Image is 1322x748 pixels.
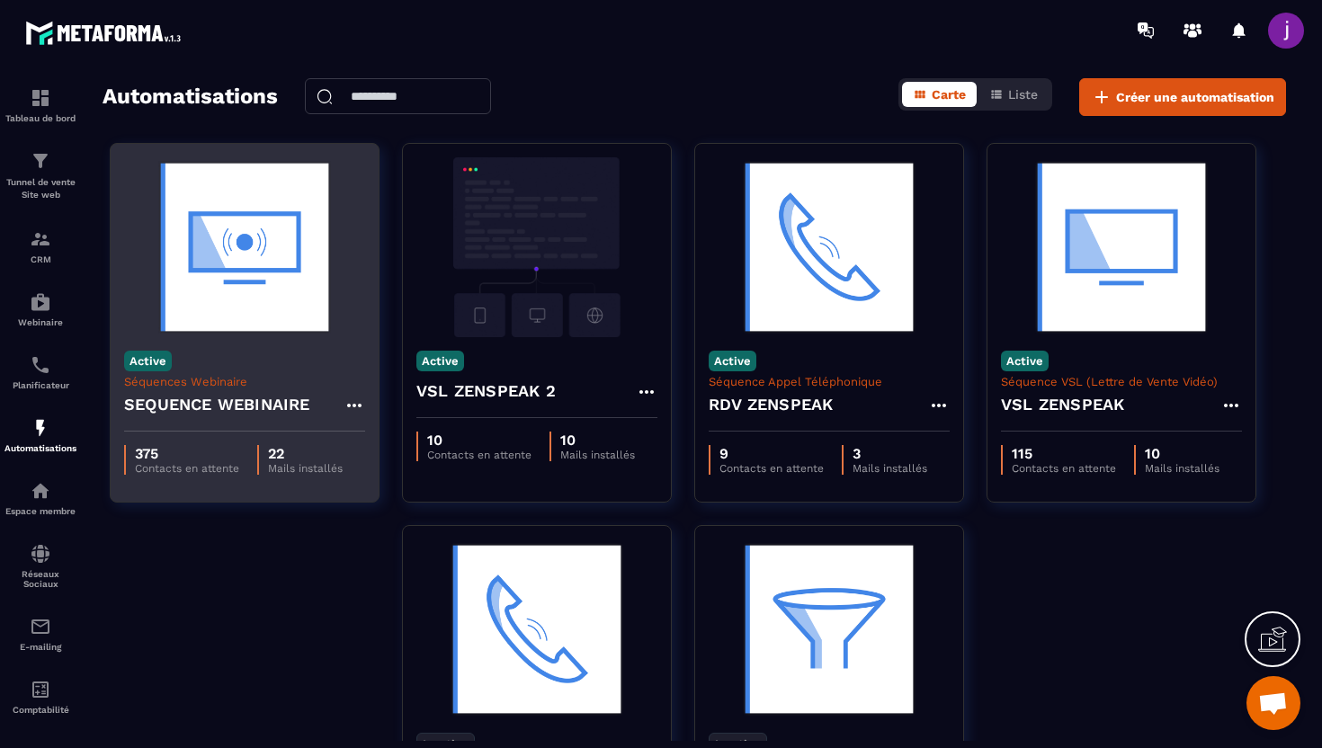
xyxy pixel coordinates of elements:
a: accountantaccountantComptabilité [4,665,76,728]
p: Séquence VSL (Lettre de Vente Vidéo) [1001,375,1242,388]
p: Webinaire [4,317,76,327]
img: formation [30,87,51,109]
a: automationsautomationsAutomatisations [4,404,76,467]
p: Réseaux Sociaux [4,569,76,589]
span: Carte [932,87,966,102]
p: Contacts en attente [135,462,239,475]
p: Mails installés [1145,462,1219,475]
h4: VSL ZENSPEAK [1001,392,1124,417]
img: logo [25,16,187,49]
p: 9 [719,445,824,462]
span: Liste [1008,87,1038,102]
a: automationsautomationsEspace membre [4,467,76,530]
div: Ouvrir le chat [1246,676,1300,730]
img: automation-background [709,157,950,337]
a: automationsautomationsWebinaire [4,278,76,341]
p: Automatisations [4,443,76,453]
p: Planificateur [4,380,76,390]
img: formation [30,228,51,250]
p: 22 [268,445,343,462]
a: formationformationTableau de bord [4,74,76,137]
p: Mails installés [853,462,927,475]
p: Tunnel de vente Site web [4,176,76,201]
img: email [30,616,51,637]
img: social-network [30,543,51,565]
button: Carte [902,82,977,107]
p: E-mailing [4,642,76,652]
p: 10 [560,432,635,449]
p: Comptabilité [4,705,76,715]
p: Active [1001,351,1049,371]
p: Séquence Appel Téléphonique [709,375,950,388]
img: formation [30,150,51,172]
p: Active [416,351,464,371]
p: CRM [4,254,76,264]
p: Espace membre [4,506,76,516]
a: formationformationTunnel de vente Site web [4,137,76,215]
p: Contacts en attente [427,449,531,461]
p: Tableau de bord [4,113,76,123]
button: Créer une automatisation [1079,78,1286,116]
h4: VSL ZENSPEAK 2 [416,378,556,404]
img: automations [30,291,51,313]
img: automation-background [709,539,950,719]
p: 375 [135,445,239,462]
span: Créer une automatisation [1116,88,1274,106]
p: Mails installés [560,449,635,461]
p: Mails installés [268,462,343,475]
a: social-networksocial-networkRéseaux Sociaux [4,530,76,602]
button: Liste [978,82,1049,107]
p: 10 [1145,445,1219,462]
a: emailemailE-mailing [4,602,76,665]
a: formationformationCRM [4,215,76,278]
p: 115 [1012,445,1116,462]
h2: Automatisations [103,78,278,116]
h4: RDV ZENSPEAK [709,392,833,417]
p: 10 [427,432,531,449]
img: automation-background [416,539,657,719]
p: Contacts en attente [719,462,824,475]
img: automation-background [416,157,657,337]
p: Active [709,351,756,371]
p: 3 [853,445,927,462]
img: automations [30,480,51,502]
p: Contacts en attente [1012,462,1116,475]
h4: SEQUENCE WEBINAIRE [124,392,310,417]
p: Séquences Webinaire [124,375,365,388]
a: schedulerschedulerPlanificateur [4,341,76,404]
img: automations [30,417,51,439]
img: scheduler [30,354,51,376]
p: Active [124,351,172,371]
img: automation-background [1001,157,1242,337]
img: accountant [30,679,51,700]
img: automation-background [124,157,365,337]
